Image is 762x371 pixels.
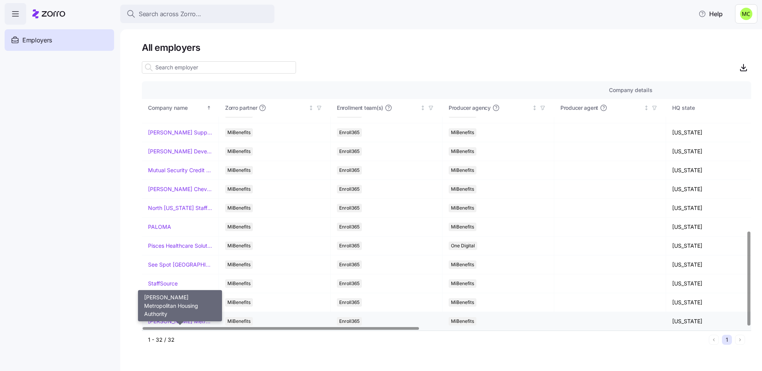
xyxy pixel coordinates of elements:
span: Enroll365 [339,223,360,231]
span: Enroll365 [339,204,360,212]
span: Enroll365 [339,166,360,175]
span: MiBenefits [451,317,474,326]
span: MiBenefits [451,185,474,193]
span: Enroll365 [339,298,360,307]
span: Enroll365 [339,147,360,156]
span: Enrollment team(s) [337,104,383,112]
span: MiBenefits [451,260,474,269]
span: Enroll365 [339,317,360,326]
th: Zorro partnerNot sorted [219,99,331,117]
span: Enroll365 [339,128,360,137]
button: Help [692,6,729,22]
span: One Digital [451,242,475,250]
span: Help [698,9,723,18]
div: Company name [148,104,205,112]
button: Search across Zorro... [120,5,274,23]
div: Not sorted [532,105,537,111]
span: MiBenefits [451,147,474,156]
button: Previous page [709,335,719,345]
div: Not sorted [308,105,314,111]
span: MiBenefits [451,128,474,137]
span: MiBenefits [227,128,251,137]
th: Producer agentNot sorted [554,99,666,117]
a: Employers [5,29,114,51]
span: MiBenefits [227,166,251,175]
a: [PERSON_NAME] Chevrolet [148,185,212,193]
span: MiBenefits [227,260,251,269]
span: MiBenefits [227,147,251,156]
a: Pisces Healthcare Solutions [148,242,212,250]
span: MiBenefits [451,298,474,307]
span: Zorro partner [225,104,257,112]
span: MiBenefits [451,166,474,175]
a: [PERSON_NAME] Development Corporation [148,148,212,155]
a: [PERSON_NAME] Metropolitan Housing Authority [148,317,212,325]
div: 1 - 32 / 32 [148,336,706,344]
span: MiBenefits [451,204,474,212]
div: Not sorted [644,105,649,111]
a: PALOMA [148,223,171,231]
a: See Spot [GEOGRAPHIC_DATA] [148,261,212,269]
h1: All employers [142,42,751,54]
span: MiBenefits [227,279,251,288]
span: Employers [22,35,52,45]
span: Producer agency [449,104,491,112]
a: North [US_STATE] Staffing [148,204,212,212]
th: Company nameSorted ascending [142,99,219,117]
span: MiBenefits [227,242,251,250]
span: Enroll365 [339,279,360,288]
a: [PERSON_NAME] Supply Company [148,129,212,136]
img: fb6fbd1e9160ef83da3948286d18e3ea [740,8,752,20]
span: MiBenefits [227,298,251,307]
a: Mutual Security Credit Union [148,166,212,174]
span: Enroll365 [339,185,360,193]
span: MiBenefits [227,317,251,326]
a: StaffSource [148,280,178,287]
span: MiBenefits [451,223,474,231]
span: MiBenefits [227,204,251,212]
th: Enrollment team(s)Not sorted [331,99,442,117]
a: Transcendent Company [148,299,209,306]
div: HQ state [672,104,754,112]
span: Enroll365 [339,260,360,269]
div: Sorted ascending [206,105,212,111]
span: MiBenefits [451,279,474,288]
button: Next page [735,335,745,345]
button: 1 [722,335,732,345]
span: MiBenefits [227,223,251,231]
div: Not sorted [420,105,426,111]
th: Producer agencyNot sorted [442,99,554,117]
span: Enroll365 [339,242,360,250]
span: MiBenefits [227,185,251,193]
span: Search across Zorro... [139,9,201,19]
span: Producer agent [560,104,598,112]
input: Search employer [142,61,296,74]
